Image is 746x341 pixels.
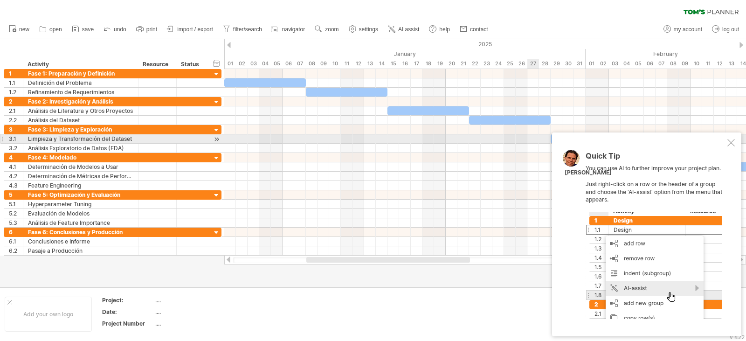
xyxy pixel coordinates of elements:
[457,59,469,69] div: Tuesday, 21 January 2025
[7,23,32,35] a: new
[574,59,586,69] div: Friday, 31 January 2025
[346,23,381,35] a: settings
[28,181,133,190] div: Feature Engineering
[398,26,419,33] span: AI assist
[9,69,23,78] div: 1
[9,162,23,171] div: 4.1
[5,297,92,332] div: Add your own logo
[236,59,248,69] div: Thursday, 2 January 2025
[212,134,221,144] div: scroll to activity
[427,23,453,35] a: help
[28,190,133,199] div: Fase 5: Optimización y Evaluación
[269,23,308,35] a: navigator
[312,23,341,35] a: zoom
[399,59,411,69] div: Thursday, 16 January 2025
[155,308,234,316] div: ....
[9,134,23,143] div: 3.1
[28,209,133,218] div: Evaluación de Modelos
[710,23,742,35] a: log out
[28,69,133,78] div: Fase 1: Preparación y Definición
[492,59,504,69] div: Friday, 24 January 2025
[9,125,23,134] div: 3
[248,59,259,69] div: Friday, 3 January 2025
[411,59,422,69] div: Friday, 17 January 2025
[470,26,488,33] span: contact
[146,26,157,33] span: print
[9,97,23,106] div: 2
[282,26,305,33] span: navigator
[621,59,632,69] div: Tuesday, 4 February 2025
[28,218,133,227] div: Análisis de Feature Importance
[439,26,450,33] span: help
[667,59,679,69] div: Saturday, 8 February 2025
[551,59,562,69] div: Wednesday, 29 January 2025
[28,60,133,69] div: Activity
[28,246,133,255] div: Pasaje a Producción
[28,228,133,237] div: Fase 6: Conclusiones y Producción
[597,59,609,69] div: Sunday, 2 February 2025
[294,59,306,69] div: Tuesday, 7 January 2025
[725,59,737,69] div: Thursday, 13 February 2025
[224,49,586,59] div: January 2025
[28,237,133,246] div: Conclusiones e Informe
[102,320,153,327] div: Project Number
[422,59,434,69] div: Saturday, 18 January 2025
[9,116,23,125] div: 2.2
[28,106,133,115] div: Análisis de Literatura y Otros Proyectos
[481,59,492,69] div: Thursday, 23 January 2025
[609,59,621,69] div: Monday, 3 February 2025
[28,153,133,162] div: Fase 4: Modelado
[28,125,133,134] div: Fase 3: Limpieza y Exploración
[102,296,153,304] div: Project:
[271,59,283,69] div: Sunday, 5 January 2025
[565,169,612,177] div: [PERSON_NAME]
[9,200,23,209] div: 5.1
[181,60,201,69] div: Status
[386,23,422,35] a: AI assist
[155,296,234,304] div: ....
[28,134,133,143] div: Limpieza y Transformación del Dataset
[49,26,62,33] span: open
[143,60,171,69] div: Resource
[37,23,65,35] a: open
[283,59,294,69] div: Monday, 6 January 2025
[9,218,23,227] div: 5.3
[469,59,481,69] div: Wednesday, 22 January 2025
[539,59,551,69] div: Tuesday, 28 January 2025
[221,23,265,35] a: filter/search
[114,26,126,33] span: undo
[155,320,234,327] div: ....
[586,152,725,319] div: You can use AI to further improve your project plan. Just right-click on a row or the header of a...
[28,200,133,209] div: Hyperparameter Tuning
[134,23,160,35] a: print
[9,209,23,218] div: 5.2
[325,26,338,33] span: zoom
[504,59,516,69] div: Saturday, 25 January 2025
[9,237,23,246] div: 6.1
[9,106,23,115] div: 2.1
[28,144,133,153] div: Análisis Exploratorio de Datos (EDA)
[28,162,133,171] div: Determinación de Modelos a Usar
[9,78,23,87] div: 1.1
[644,59,656,69] div: Thursday, 6 February 2025
[341,59,352,69] div: Saturday, 11 January 2025
[9,246,23,255] div: 6.2
[28,78,133,87] div: Definición del Problema
[28,97,133,106] div: Fase 2: Investigación y Análisis
[28,116,133,125] div: Análisis del Dataset
[233,26,262,33] span: filter/search
[730,334,745,341] div: v 422
[9,190,23,199] div: 5
[656,59,667,69] div: Friday, 7 February 2025
[165,23,216,35] a: import / export
[679,59,691,69] div: Sunday, 9 February 2025
[562,59,574,69] div: Thursday, 30 January 2025
[318,59,329,69] div: Thursday, 9 January 2025
[586,59,597,69] div: Saturday, 1 February 2025
[516,59,527,69] div: Sunday, 26 January 2025
[446,59,457,69] div: Monday, 20 January 2025
[306,59,318,69] div: Wednesday, 8 January 2025
[224,59,236,69] div: Wednesday, 1 January 2025
[69,23,97,35] a: save
[527,59,539,69] div: Monday, 27 January 2025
